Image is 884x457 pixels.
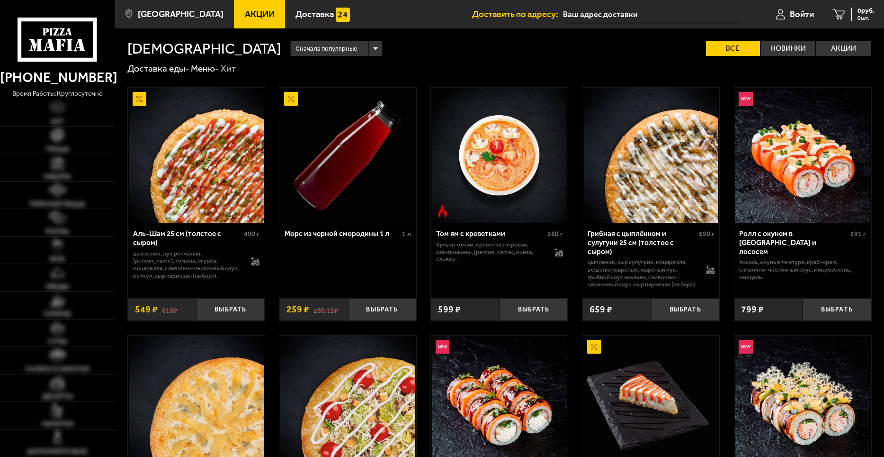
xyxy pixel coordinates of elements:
[790,10,814,19] span: Войти
[133,229,242,247] div: Аль-Шам 25 см (толстое с сыром)
[589,305,612,314] span: 659 ₽
[547,230,563,238] span: 360 г
[30,201,85,207] span: Римская пицца
[286,305,309,314] span: 259 ₽
[402,230,411,238] span: 1 л
[431,88,568,223] a: Острое блюдоТом ям с креветками
[761,41,815,56] label: Новинки
[221,63,236,74] div: Хит
[699,230,714,238] span: 590 г
[739,229,848,256] div: Ролл с окунем в [GEOGRAPHIC_DATA] и лососем
[25,366,89,372] span: Салаты и закуски
[803,298,871,321] button: Выбрать
[45,283,69,290] span: Обеды
[42,393,73,400] span: Десерты
[734,88,871,223] a: НовинкаРолл с окунем в темпуре и лососем
[50,256,65,262] span: WOK
[133,250,242,279] p: цыпленок, лук репчатый, [PERSON_NAME], томаты, огурец, моцарелла, сливочно-чесночный соус, кетчуп...
[51,118,64,125] span: Хит
[651,298,720,321] button: Выбрать
[313,305,338,314] s: 289.15 ₽
[133,92,146,106] img: Акционный
[348,298,417,321] button: Выбрать
[472,10,563,19] span: Доставить по адресу:
[295,40,357,57] span: Сначала популярные
[280,88,415,223] img: Морс из черной смородины 1 л
[438,305,461,314] span: 599 ₽
[436,241,545,263] p: бульон том ям, креветка тигровая, шампиньоны, [PERSON_NAME], кинза, сливки.
[245,10,275,19] span: Акции
[48,338,67,345] span: Супы
[584,88,719,223] img: Грибная с цыплёнком и сулугуни 25 см (толстое с сыром)
[816,41,871,56] label: Акции
[191,63,219,74] a: Меню-
[588,258,696,288] p: цыпленок, сыр сулугуни, моцарелла, вешенки жареные, жареный лук, грибной соус Жюльен, сливочно-че...
[587,340,601,354] img: Акционный
[857,15,875,21] span: 0 шт.
[162,305,177,314] s: 618 ₽
[741,305,764,314] span: 799 ₽
[432,88,567,223] img: Том ям с креветками
[500,298,568,321] button: Выбрать
[588,229,696,256] div: Грибная с цыплёнком и сулугуни 25 см (толстое с сыром)
[284,92,298,106] img: Акционный
[46,146,69,152] span: Пицца
[135,305,158,314] span: 549 ₽
[44,311,71,317] span: Горячее
[45,228,69,235] span: Роллы
[285,229,400,238] div: Морс из черной смородины 1 л
[295,10,334,19] span: Доставка
[850,230,866,238] span: 291 г
[739,340,752,354] img: Новинка
[129,88,264,223] img: Аль-Шам 25 см (толстое с сыром)
[735,88,870,223] img: Ролл с окунем в темпуре и лососем
[857,8,875,14] span: 0 руб.
[127,63,189,74] a: Доставка еды-
[196,298,265,321] button: Выбрать
[27,448,88,455] span: Дополнительно
[436,340,449,354] img: Новинка
[128,88,265,223] a: АкционныйАль-Шам 25 см (толстое с сыром)
[436,204,449,218] img: Острое блюдо
[582,88,719,223] a: Грибная с цыплёнком и сулугуни 25 см (толстое с сыром)
[44,173,71,180] span: Наборы
[127,41,281,56] h1: [DEMOGRAPHIC_DATA]
[244,230,259,238] span: 490 г
[739,92,752,106] img: Новинка
[739,258,866,281] p: лосось, окунь в темпуре, краб-крем, сливочно-чесночный соус, микрозелень, миндаль.
[563,6,740,23] input: Ваш адрес доставки
[279,88,416,223] a: АкционныйМорс из черной смородины 1 л
[138,10,223,19] span: [GEOGRAPHIC_DATA]
[706,41,760,56] label: Все
[336,8,349,21] img: 15daf4d41897b9f0e9f617042186c801.svg
[42,420,73,427] span: Напитки
[436,229,545,238] div: Том ям с креветками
